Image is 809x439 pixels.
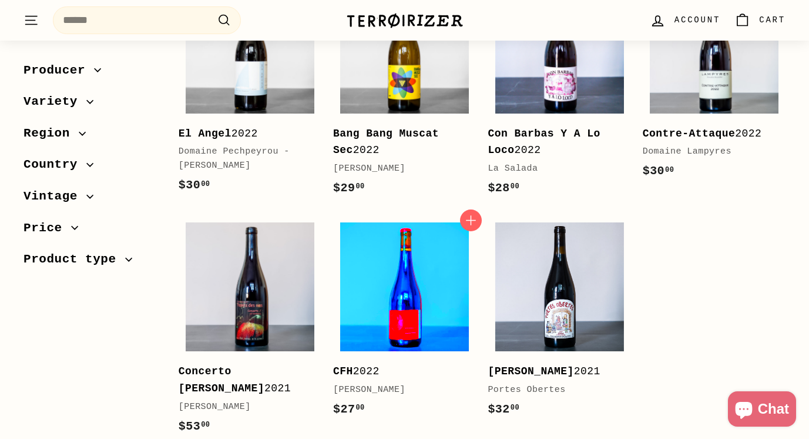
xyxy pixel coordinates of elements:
[643,145,774,159] div: Domaine Lampyres
[179,400,310,414] div: [PERSON_NAME]
[24,89,160,121] button: Variety
[179,363,310,397] div: 2021
[24,218,71,238] span: Price
[24,152,160,184] button: Country
[511,182,519,191] sup: 00
[488,181,519,195] span: $28
[333,181,365,195] span: $29
[511,404,519,412] sup: 00
[488,383,619,397] div: Portes Obertes
[333,383,464,397] div: [PERSON_NAME]
[179,420,210,433] span: $53
[643,164,674,178] span: $30
[333,125,464,159] div: 2022
[24,250,125,270] span: Product type
[488,363,619,380] div: 2021
[333,403,365,416] span: $27
[488,162,619,176] div: La Salada
[643,3,727,38] a: Account
[665,166,674,174] sup: 00
[488,125,619,159] div: 2022
[355,182,364,191] sup: 00
[674,14,720,26] span: Account
[201,180,210,188] sup: 00
[488,128,600,157] b: Con Barbas Y A Lo Loco
[24,155,86,175] span: Country
[179,178,210,192] span: $30
[333,365,353,377] b: CFH
[24,61,94,81] span: Producer
[759,14,785,26] span: Cart
[333,215,476,431] a: CFH2022[PERSON_NAME]
[24,92,86,112] span: Variety
[355,404,364,412] sup: 00
[727,3,793,38] a: Cart
[201,421,210,429] sup: 00
[24,187,86,207] span: Vintage
[24,58,160,89] button: Producer
[179,145,310,173] div: Domaine Pechpeyrou - [PERSON_NAME]
[488,215,630,431] a: [PERSON_NAME]2021Portes Obertes
[179,125,310,142] div: 2022
[488,365,573,377] b: [PERSON_NAME]
[24,247,160,279] button: Product type
[643,128,736,139] b: Contre-Attaque
[724,391,800,430] inbox-online-store-chat: Shopify online store chat
[179,365,264,394] b: Concerto [PERSON_NAME]
[24,184,160,215] button: Vintage
[24,124,79,144] span: Region
[333,363,464,380] div: 2022
[643,125,774,142] div: 2022
[24,121,160,152] button: Region
[179,128,231,139] b: El Angel
[333,128,439,157] b: Bang Bang Muscat Sec
[333,162,464,176] div: [PERSON_NAME]
[488,403,519,416] span: $32
[24,215,160,247] button: Price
